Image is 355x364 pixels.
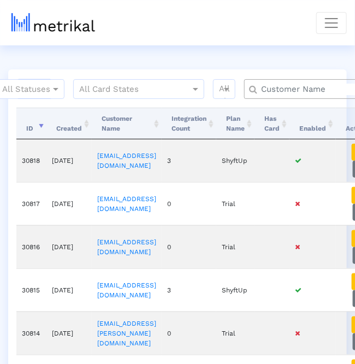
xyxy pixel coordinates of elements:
[46,108,92,139] th: Created: activate to sort column ascending
[79,83,179,97] input: All Card States
[46,139,92,182] td: [DATE]
[216,312,255,355] td: Trial
[16,312,46,355] td: 30814
[97,152,156,169] a: [EMAIL_ADDRESS][DOMAIN_NAME]
[219,83,223,97] input: All Plans
[162,108,216,139] th: Integration Count: activate to sort column ascending
[216,268,255,312] td: ShyftUp
[16,182,46,225] td: 30817
[16,139,46,182] td: 30818
[46,225,92,268] td: [DATE]
[216,108,255,139] th: Plan Name: activate to sort column ascending
[216,139,255,182] td: ShyftUp
[289,108,336,139] th: Enabled: activate to sort column ascending
[217,83,240,110] div: All Plans
[16,108,46,139] th: ID: activate to sort column ascending
[16,268,46,312] td: 30815
[316,12,347,34] button: Toggle navigation
[162,139,216,182] td: 3
[216,182,255,225] td: Trial
[97,195,156,213] a: [EMAIL_ADDRESS][DOMAIN_NAME]
[92,108,162,139] th: Customer Name: activate to sort column ascending
[255,108,289,139] th: Has Card: activate to sort column ascending
[216,225,255,268] td: Trial
[162,312,216,355] td: 0
[97,320,156,347] a: [EMAIL_ADDRESS][PERSON_NAME][DOMAIN_NAME]
[46,268,92,312] td: [DATE]
[162,268,216,312] td: 3
[11,13,95,32] img: metrical-logo-light.png
[97,281,156,299] a: [EMAIL_ADDRESS][DOMAIN_NAME]
[162,182,216,225] td: 0
[46,182,92,225] td: [DATE]
[46,312,92,355] td: [DATE]
[16,225,46,268] td: 30816
[162,225,216,268] td: 0
[97,238,156,256] a: [EMAIL_ADDRESS][DOMAIN_NAME]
